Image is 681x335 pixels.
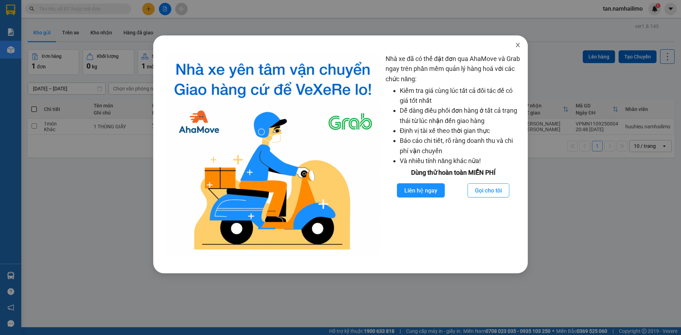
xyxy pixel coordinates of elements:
[400,126,521,136] li: Định vị tài xế theo thời gian thực
[400,106,521,126] li: Dễ dàng điều phối đơn hàng ở tất cả trạng thái từ lúc nhận đến giao hàng
[400,86,521,106] li: Kiểm tra giá cùng lúc tất cả đối tác để có giá tốt nhất
[386,54,521,256] div: Nhà xe đã có thể đặt đơn qua AhaMove và Grab ngay trên phần mềm quản lý hàng hoá với các chức năng:
[400,136,521,156] li: Báo cáo chi tiết, rõ ràng doanh thu và chi phí vận chuyển
[404,186,437,195] span: Liên hệ ngay
[508,35,528,55] button: Close
[400,156,521,166] li: Và nhiều tính năng khác nữa!
[467,183,509,197] button: Gọi cho tôi
[475,186,502,195] span: Gọi cho tôi
[166,54,380,256] img: logo
[386,168,521,178] div: Dùng thử hoàn toàn MIỄN PHÍ
[397,183,445,197] button: Liên hệ ngay
[515,42,521,48] span: close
